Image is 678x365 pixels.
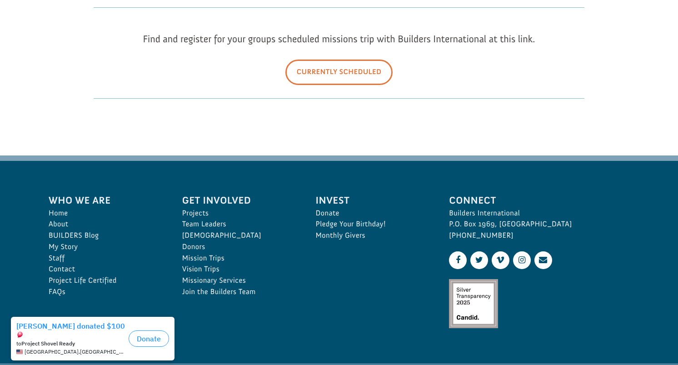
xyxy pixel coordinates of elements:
a: Pledge Your Birthday! [316,219,429,230]
a: [DEMOGRAPHIC_DATA] [182,230,296,241]
a: Team Leaders [182,219,296,230]
div: [PERSON_NAME] donated $100 [16,9,125,27]
a: Join the Builders Team [182,286,296,298]
button: Donate [129,18,169,35]
a: Donate [316,208,429,219]
a: Staff [49,253,162,264]
a: Mission Trips [182,253,296,264]
span: Find and register for your groups scheduled missions trip with Builders International at this link. [143,33,535,45]
img: emoji balloon [16,19,24,26]
img: Silver Transparency Rating for 2025 by Candid [449,279,498,328]
span: Invest [316,193,429,208]
span: Connect [449,193,629,208]
a: Contact [49,264,162,275]
a: Vimeo [492,251,509,269]
div: to [16,28,125,35]
a: Contact Us [534,251,552,269]
a: Facebook [449,251,467,269]
span: Get Involved [182,193,296,208]
p: Builders International P.O. Box 1969, [GEOGRAPHIC_DATA] [PHONE_NUMBER] [449,208,629,241]
a: About [49,219,162,230]
a: Twitter [470,251,488,269]
a: FAQs [49,286,162,298]
a: Instagram [513,251,531,269]
span: [GEOGRAPHIC_DATA] , [GEOGRAPHIC_DATA] [25,36,125,43]
a: Project Life Certified [49,275,162,286]
a: Home [49,208,162,219]
a: Vision Trips [182,264,296,275]
a: Monthly Givers [316,230,429,241]
a: BUILDERS Blog [49,230,162,241]
span: Who We Are [49,193,162,208]
img: US.png [16,36,23,43]
a: Missionary Services [182,275,296,286]
a: Donors [182,241,296,253]
a: Projects [182,208,296,219]
strong: Project Shovel Ready [21,28,75,35]
a: Currently Scheduled [285,60,393,85]
a: My Story [49,241,162,253]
